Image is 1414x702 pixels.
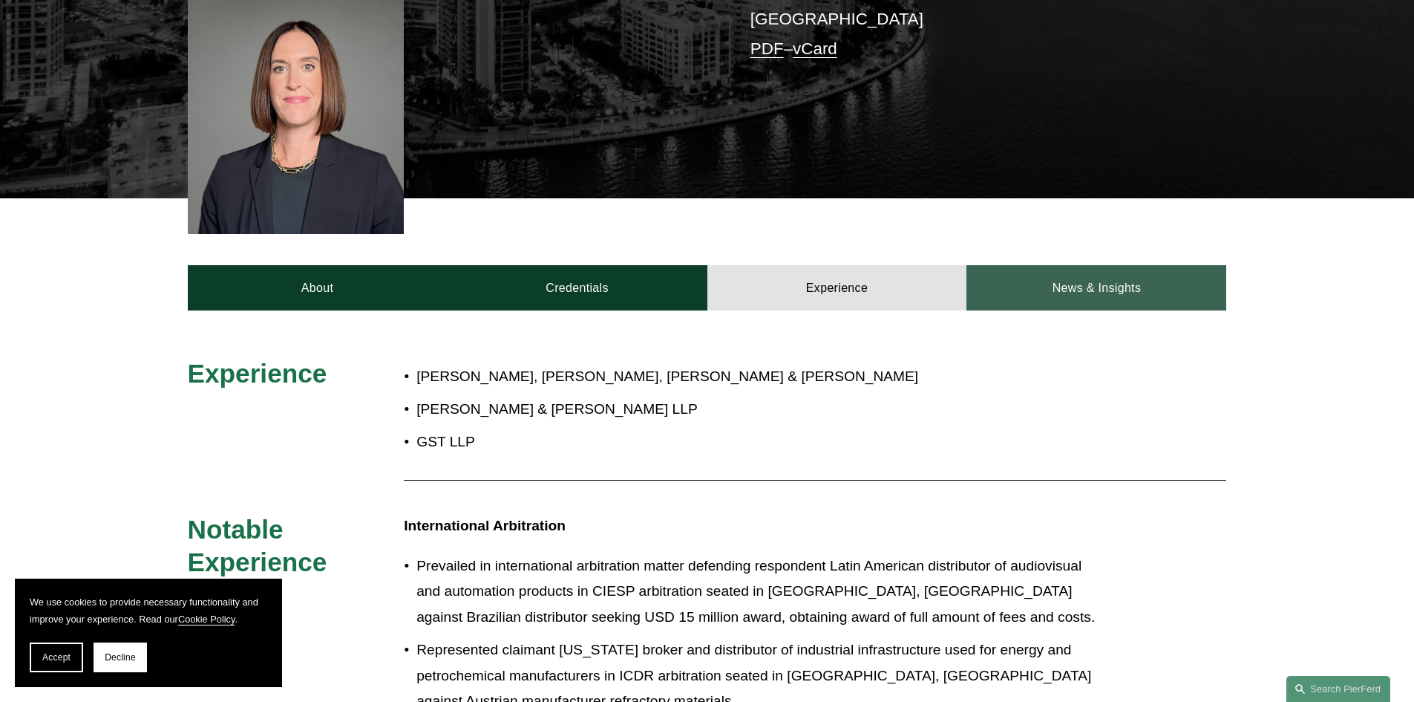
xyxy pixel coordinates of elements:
p: GST LLP [416,429,1096,455]
a: Search this site [1286,676,1390,702]
button: Decline [94,643,147,672]
p: We use cookies to provide necessary functionality and improve your experience. Read our . [30,594,267,628]
a: Credentials [448,265,707,310]
strong: International Arbitration [404,518,566,533]
p: Prevailed in international arbitration matter defending respondent Latin American distributor of ... [416,553,1096,631]
span: Decline [105,652,136,663]
a: PDF [750,39,784,58]
a: Cookie Policy [178,614,235,625]
section: Cookie banner [15,579,282,687]
button: Accept [30,643,83,672]
p: [PERSON_NAME], [PERSON_NAME], [PERSON_NAME] & [PERSON_NAME] [416,364,1096,390]
a: About [188,265,448,310]
span: Accept [42,652,71,663]
p: [PERSON_NAME] & [PERSON_NAME] LLP [416,397,1096,423]
a: Experience [707,265,967,310]
span: Notable Experience [188,515,327,576]
a: News & Insights [966,265,1226,310]
span: Experience [188,359,327,388]
a: vCard [793,39,837,58]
